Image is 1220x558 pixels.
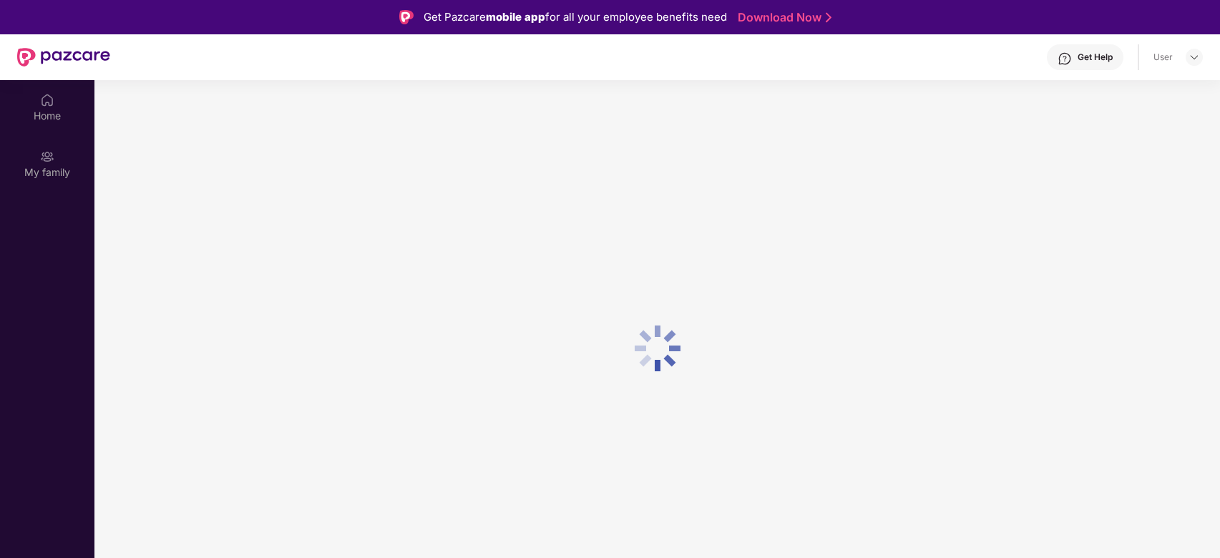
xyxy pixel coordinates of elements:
img: Logo [399,10,414,24]
img: New Pazcare Logo [17,48,110,67]
a: Download Now [738,10,827,25]
div: Get Pazcare for all your employee benefits need [424,9,727,26]
img: svg+xml;base64,PHN2ZyBpZD0iSG9tZSIgeG1sbnM9Imh0dHA6Ly93d3cudzMub3JnLzIwMDAvc3ZnIiB3aWR0aD0iMjAiIG... [40,93,54,107]
strong: mobile app [486,10,545,24]
img: svg+xml;base64,PHN2ZyBpZD0iSGVscC0zMngzMiIgeG1sbnM9Imh0dHA6Ly93d3cudzMub3JnLzIwMDAvc3ZnIiB3aWR0aD... [1058,52,1072,66]
img: Stroke [826,10,831,25]
img: svg+xml;base64,PHN2ZyB3aWR0aD0iMjAiIGhlaWdodD0iMjAiIHZpZXdCb3g9IjAgMCAyMCAyMCIgZmlsbD0ibm9uZSIgeG... [40,150,54,164]
div: Get Help [1078,52,1113,63]
div: User [1153,52,1173,63]
img: svg+xml;base64,PHN2ZyBpZD0iRHJvcGRvd24tMzJ4MzIiIHhtbG5zPSJodHRwOi8vd3d3LnczLm9yZy8yMDAwL3N2ZyIgd2... [1189,52,1200,63]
